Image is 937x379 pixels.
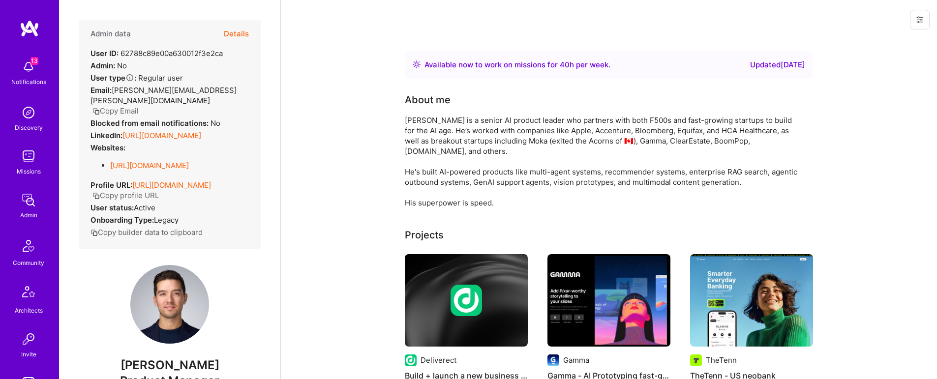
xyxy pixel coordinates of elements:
a: [URL][DOMAIN_NAME] [122,131,201,140]
a: [URL][DOMAIN_NAME] [132,180,211,190]
strong: User status: [91,203,134,212]
img: admin teamwork [19,190,38,210]
img: Community [17,234,40,258]
div: Missions [17,166,41,176]
span: legacy [154,215,179,225]
div: Available now to work on missions for h per week . [424,59,610,71]
img: cover [405,254,528,347]
div: Invite [21,349,36,359]
img: Architects [17,282,40,305]
img: Gamma - AI Prototyping fast-growing AI B2C startup [547,254,670,347]
div: Architects [15,305,43,316]
a: [URL][DOMAIN_NAME] [110,161,189,170]
div: Gamma [563,355,589,365]
i: icon Copy [91,229,98,236]
div: About me [405,92,451,107]
div: Projects [405,228,444,242]
strong: User type : [91,73,136,83]
strong: Websites: [91,143,125,152]
div: No [91,118,220,128]
button: Copy builder data to clipboard [91,227,203,237]
img: teamwork [19,146,38,166]
img: User Avatar [130,265,209,344]
img: bell [19,57,38,77]
span: [PERSON_NAME][EMAIL_ADDRESS][PERSON_NAME][DOMAIN_NAME] [91,86,237,105]
button: Details [224,20,249,48]
div: Regular user [91,73,183,83]
strong: Admin: [91,61,115,70]
div: No [91,60,127,71]
img: Company logo [405,354,417,366]
img: Company logo [547,354,559,366]
img: TheTenn - US neobank [690,254,813,347]
strong: User ID: [91,49,119,58]
div: Deliverect [421,355,456,365]
div: TheTenn [706,355,737,365]
span: Active [134,203,155,212]
img: discovery [19,103,38,122]
img: Invite [19,329,38,349]
i: Help [125,73,134,82]
strong: Blocked from email notifications: [91,118,211,128]
div: Updated [DATE] [750,59,805,71]
button: Copy profile URL [92,190,159,201]
div: Community [13,258,44,268]
img: Availability [413,60,421,68]
i: icon Copy [92,108,100,115]
h4: Admin data [91,29,131,38]
div: 62788c89e00a630012f3e2ca [91,48,223,58]
strong: LinkedIn: [91,131,122,140]
div: Discovery [15,122,43,133]
img: Company logo [690,354,702,366]
div: [PERSON_NAME] is a senior AI product leader who partners with both F500s and fast-growing startup... [405,115,798,208]
div: Admin [20,210,37,220]
img: logo [20,20,39,37]
button: Copy Email [92,106,139,116]
img: Company logo [451,285,482,316]
strong: Onboarding Type: [91,215,154,225]
i: icon Copy [92,192,100,200]
span: 40 [560,60,570,69]
div: Notifications [11,77,46,87]
strong: Email: [91,86,112,95]
strong: Profile URL: [91,180,132,190]
span: [PERSON_NAME] [79,358,261,373]
span: 13 [30,57,38,65]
